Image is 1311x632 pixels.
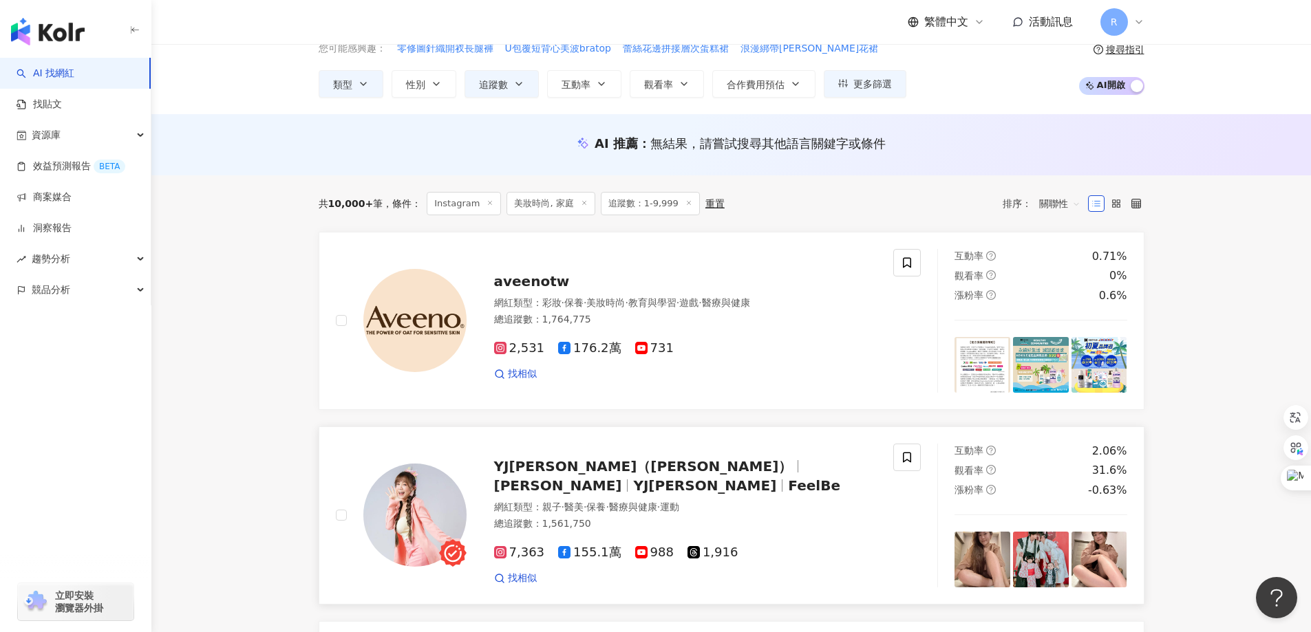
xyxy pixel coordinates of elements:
[328,198,374,209] span: 10,000+
[660,501,679,512] span: 運動
[505,42,611,56] span: U包覆短背心美波bratop
[635,545,674,560] span: 988
[601,192,700,215] span: 追蹤數：1-9,999
[494,367,537,381] a: 找相似
[406,79,425,90] span: 性別
[564,297,584,308] span: 保養
[584,501,586,512] span: ·
[508,571,537,585] span: 找相似
[32,274,70,305] span: 競品分析
[986,251,996,261] span: question-circle
[494,501,877,514] div: 網紅類型 ：
[702,297,750,308] span: 醫療與健康
[333,79,352,90] span: 類型
[986,465,996,475] span: question-circle
[788,477,840,494] span: FeelBe
[504,41,612,56] button: U包覆短背心美波bratop
[1094,45,1103,54] span: question-circle
[508,367,537,381] span: 找相似
[595,135,886,152] div: AI 推薦 ：
[319,70,383,98] button: 類型
[740,41,879,56] button: 浪漫綁帶[PERSON_NAME]花裙
[383,198,421,209] span: 條件 ：
[676,297,679,308] span: ·
[955,337,1010,393] img: post-image
[986,270,996,280] span: question-circle
[1072,337,1127,393] img: post-image
[853,78,892,89] span: 更多篩選
[1003,193,1088,215] div: 排序：
[924,14,968,30] span: 繁體中文
[740,42,878,56] span: 浪漫綁帶[PERSON_NAME]花裙
[494,341,545,356] span: 2,531
[17,190,72,204] a: 商案媒合
[479,79,508,90] span: 追蹤數
[1039,193,1080,215] span: 關聯性
[712,70,816,98] button: 合作費用預估
[542,501,562,512] span: 親子
[319,426,1144,604] a: KOL AvatarYJ[PERSON_NAME]（[PERSON_NAME]）[PERSON_NAME]YJ[PERSON_NAME]FeelBe網紅類型：親子·醫美·保養·醫療與健康·運動總...
[1106,44,1144,55] div: 搜尋指引
[363,269,467,372] img: KOL Avatar
[1013,337,1069,393] img: post-image
[1099,288,1127,303] div: 0.6%
[1013,532,1069,587] img: post-image
[986,290,996,300] span: question-circle
[494,458,793,475] span: YJ[PERSON_NAME]（[PERSON_NAME]）
[955,484,983,495] span: 漲粉率
[494,571,537,585] a: 找相似
[564,501,584,512] span: 醫美
[1088,483,1127,498] div: -0.63%
[18,583,134,620] a: chrome extension立即安裝 瀏覽器外掛
[319,42,386,56] span: 您可能感興趣：
[635,341,674,356] span: 731
[562,501,564,512] span: ·
[1092,444,1127,459] div: 2.06%
[955,532,1010,587] img: post-image
[1111,14,1118,30] span: R
[688,545,738,560] span: 1,916
[494,517,877,531] div: 總追蹤數 ： 1,561,750
[955,445,983,456] span: 互動率
[657,501,660,512] span: ·
[584,297,586,308] span: ·
[622,41,729,56] button: 蕾絲花邊拼接層次蛋糕裙
[465,70,539,98] button: 追蹤數
[650,136,886,151] span: 無結果，請嘗試搜尋其他語言關鍵字或條件
[319,198,383,209] div: 共 筆
[986,446,996,455] span: question-circle
[699,297,701,308] span: ·
[494,313,877,327] div: 總追蹤數 ： 1,764,775
[705,198,725,209] div: 重置
[17,160,125,173] a: 效益預測報告BETA
[396,41,494,56] button: 零修圖針織開衩長腿褲
[955,290,983,301] span: 漲粉率
[586,501,606,512] span: 保養
[542,297,562,308] span: 彩妝
[1092,463,1127,478] div: 31.6%
[606,501,608,512] span: ·
[644,79,673,90] span: 觀看率
[630,70,704,98] button: 觀看率
[727,79,785,90] span: 合作費用預估
[955,250,983,261] span: 互動率
[392,70,456,98] button: 性別
[625,297,628,308] span: ·
[55,589,103,614] span: 立即安裝 瀏覽器外掛
[11,18,85,45] img: logo
[628,297,676,308] span: 教育與學習
[363,464,467,567] img: KOL Avatar
[494,477,622,494] span: [PERSON_NAME]
[562,79,590,90] span: 互動率
[32,120,61,151] span: 資源庫
[679,297,699,308] span: 遊戲
[633,477,776,494] span: YJ[PERSON_NAME]
[427,192,501,215] span: Instagram
[562,297,564,308] span: ·
[824,70,906,98] button: 更多篩選
[494,273,570,290] span: aveenotw
[1109,268,1127,283] div: 0%
[623,42,729,56] span: 蕾絲花邊拼接層次蛋糕裙
[955,270,983,281] span: 觀看率
[494,296,877,310] div: 網紅類型 ：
